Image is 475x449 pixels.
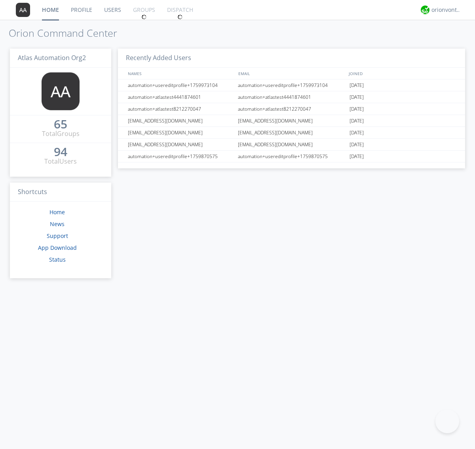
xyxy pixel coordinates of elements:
a: Status [49,256,66,263]
div: 94 [54,148,67,156]
img: 373638.png [42,72,80,110]
div: automation+atlastest8212270047 [236,103,348,115]
div: automation+usereditprofile+1759870575 [126,151,236,162]
div: [EMAIL_ADDRESS][DOMAIN_NAME] [126,139,236,150]
img: spin.svg [177,14,183,20]
div: automation+usereditprofile+1759870575 [236,151,348,162]
span: [DATE] [350,115,364,127]
a: automation+atlastest4441874601automation+atlastest4441874601[DATE] [118,91,465,103]
a: automation+atlastest8212270047automation+atlastest8212270047[DATE] [118,103,465,115]
img: 373638.png [16,3,30,17]
span: [DATE] [350,91,364,103]
img: 29d36aed6fa347d5a1537e7736e6aa13 [421,6,429,14]
span: [DATE] [350,151,364,162]
div: orionvontas+atlas+automation+org2 [431,6,461,14]
a: [EMAIL_ADDRESS][DOMAIN_NAME][EMAIL_ADDRESS][DOMAIN_NAME][DATE] [118,115,465,127]
h3: Shortcuts [10,183,111,202]
div: Total Users [44,157,77,166]
span: [DATE] [350,79,364,91]
div: automation+atlastest4441874601 [236,91,348,103]
div: 65 [54,120,67,128]
div: EMAIL [236,68,347,79]
a: automation+usereditprofile+1759870575automation+usereditprofile+1759870575[DATE] [118,151,465,162]
div: NAMES [126,68,234,79]
a: App Download [38,244,77,251]
a: News [50,220,65,228]
div: JOINED [347,68,458,79]
span: [DATE] [350,139,364,151]
iframe: Toggle Customer Support [435,409,459,433]
div: [EMAIL_ADDRESS][DOMAIN_NAME] [236,115,348,126]
div: automation+atlastest8212270047 [126,103,236,115]
img: spin.svg [141,14,147,20]
a: [EMAIL_ADDRESS][DOMAIN_NAME][EMAIL_ADDRESS][DOMAIN_NAME][DATE] [118,127,465,139]
a: automation+usereditprofile+1759973104automation+usereditprofile+1759973104[DATE] [118,79,465,91]
div: automation+usereditprofile+1759973104 [236,79,348,91]
span: [DATE] [350,103,364,115]
a: Home [49,208,65,216]
a: Support [47,232,68,240]
span: Atlas Automation Org2 [18,53,86,62]
div: Total Groups [42,129,80,138]
div: automation+atlastest4441874601 [126,91,236,103]
div: [EMAIL_ADDRESS][DOMAIN_NAME] [126,127,236,138]
a: [EMAIL_ADDRESS][DOMAIN_NAME][EMAIL_ADDRESS][DOMAIN_NAME][DATE] [118,139,465,151]
a: 94 [54,148,67,157]
a: 65 [54,120,67,129]
div: automation+usereditprofile+1759973104 [126,79,236,91]
div: [EMAIL_ADDRESS][DOMAIN_NAME] [236,139,348,150]
h3: Recently Added Users [118,49,465,68]
div: [EMAIL_ADDRESS][DOMAIN_NAME] [236,127,348,138]
span: [DATE] [350,127,364,139]
div: [EMAIL_ADDRESS][DOMAIN_NAME] [126,115,236,126]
